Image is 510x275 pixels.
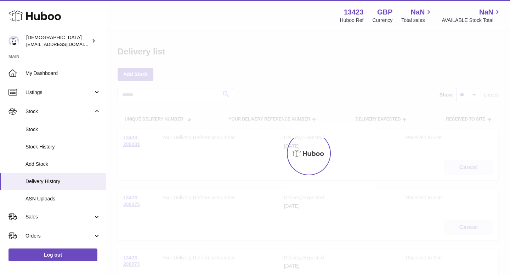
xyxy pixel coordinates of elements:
span: Stock History [25,144,101,150]
span: My Dashboard [25,70,101,77]
div: Currency [373,17,393,24]
span: Total sales [401,17,433,24]
a: NaN AVAILABLE Stock Total [442,7,501,24]
a: Log out [8,248,97,261]
span: ASN Uploads [25,195,101,202]
span: Orders [25,233,93,239]
span: Stock [25,108,93,115]
span: [EMAIL_ADDRESS][DOMAIN_NAME] [26,41,104,47]
span: NaN [479,7,493,17]
span: Listings [25,89,93,96]
img: olgazyuz@outlook.com [8,36,19,46]
span: Stock [25,126,101,133]
span: AVAILABLE Stock Total [442,17,501,24]
strong: 13423 [344,7,364,17]
span: Sales [25,213,93,220]
a: NaN Total sales [401,7,433,24]
strong: GBP [377,7,392,17]
div: [DEMOGRAPHIC_DATA] [26,34,90,48]
span: NaN [410,7,425,17]
span: Delivery History [25,178,101,185]
div: Huboo Ref [340,17,364,24]
span: Add Stock [25,161,101,168]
